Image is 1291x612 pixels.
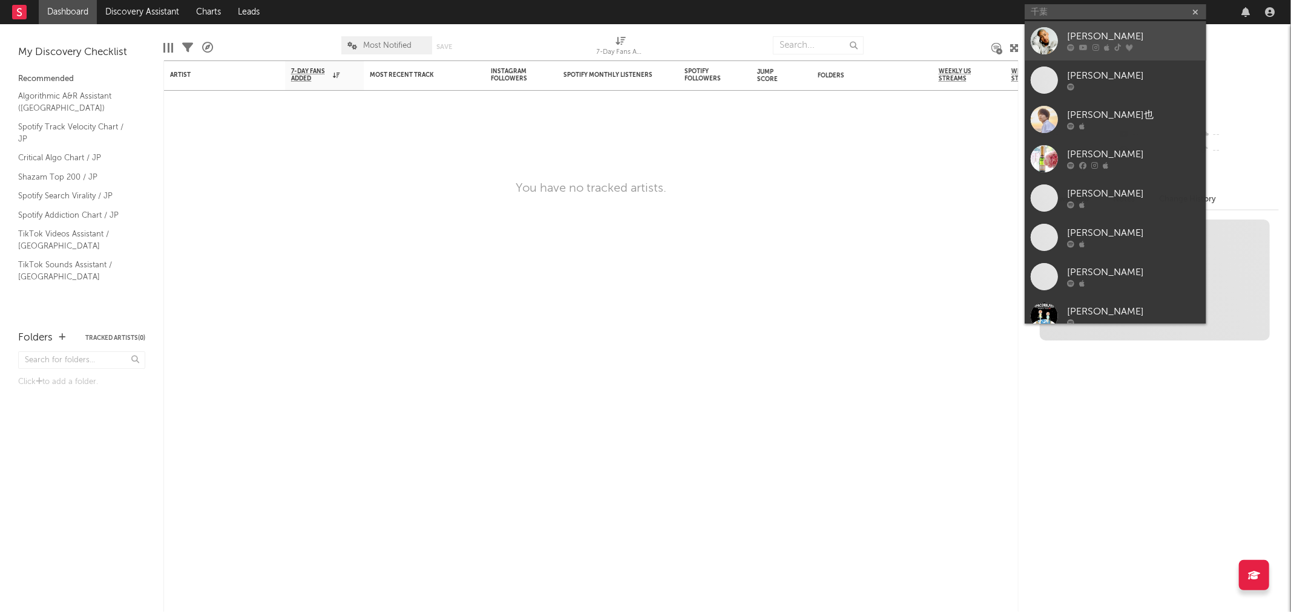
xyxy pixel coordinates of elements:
a: [PERSON_NAME] [1025,218,1206,257]
div: Edit Columns [163,30,173,65]
div: [PERSON_NAME] [1067,30,1200,44]
a: [PERSON_NAME] [1025,257,1206,296]
input: Search... [773,36,864,54]
a: [PERSON_NAME] [1025,21,1206,60]
a: Critical Algo Chart / JP [18,151,133,164]
button: Save [436,44,452,50]
div: [PERSON_NAME] [1067,187,1200,201]
a: TikTok Sounds Assistant / [GEOGRAPHIC_DATA] [18,258,133,283]
div: Most Recent Track [370,71,461,79]
a: [PERSON_NAME]也 [1025,100,1206,139]
div: [PERSON_NAME] [1067,69,1200,83]
div: [PERSON_NAME] [1067,226,1200,241]
div: My Discovery Checklist [18,45,145,60]
div: [PERSON_NAME] [1067,148,1200,162]
div: Filters [182,30,193,65]
div: -- [1198,143,1279,158]
a: [PERSON_NAME] [1025,296,1206,336]
div: [PERSON_NAME] [1067,305,1200,319]
div: Spotify Followers [685,68,727,82]
div: Folders [818,72,908,79]
div: Artist [170,71,261,79]
input: Search for folders... [18,351,145,369]
a: Algorithmic A&R Assistant ([GEOGRAPHIC_DATA]) [18,90,133,114]
div: Click to add a folder. [18,375,145,389]
div: 7-Day Fans Added (7-Day Fans Added) [597,45,645,60]
a: [PERSON_NAME] [1025,60,1206,100]
span: Weekly UK Streams [1011,68,1057,82]
a: Spotify Addiction Chart / JP [18,209,133,222]
button: Tracked Artists(0) [85,335,145,341]
a: Spotify Search Virality / JP [18,189,133,203]
a: TikTok Videos Assistant / [GEOGRAPHIC_DATA] [18,227,133,252]
div: 7-Day Fans Added (7-Day Fans Added) [597,30,645,65]
a: Shazam Top 200 / JP [18,171,133,184]
a: [PERSON_NAME] [1025,178,1206,218]
span: Weekly US Streams [939,68,981,82]
div: -- [1198,127,1279,143]
div: [PERSON_NAME] [1067,265,1200,280]
div: Recommended [18,72,145,86]
span: Most Notified [363,42,412,50]
div: Spotify Monthly Listeners [563,71,654,79]
span: 7-Day Fans Added [291,68,330,82]
div: Folders [18,331,53,345]
div: Instagram Followers [491,68,533,82]
a: [PERSON_NAME] [1025,139,1206,178]
input: Search for artists [1025,4,1206,19]
div: [PERSON_NAME]也 [1067,108,1200,123]
div: Jump Score [757,68,787,83]
a: Spotify Track Velocity Chart / JP [18,120,133,145]
div: A&R Pipeline [202,30,213,65]
div: You have no tracked artists. [516,181,666,196]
